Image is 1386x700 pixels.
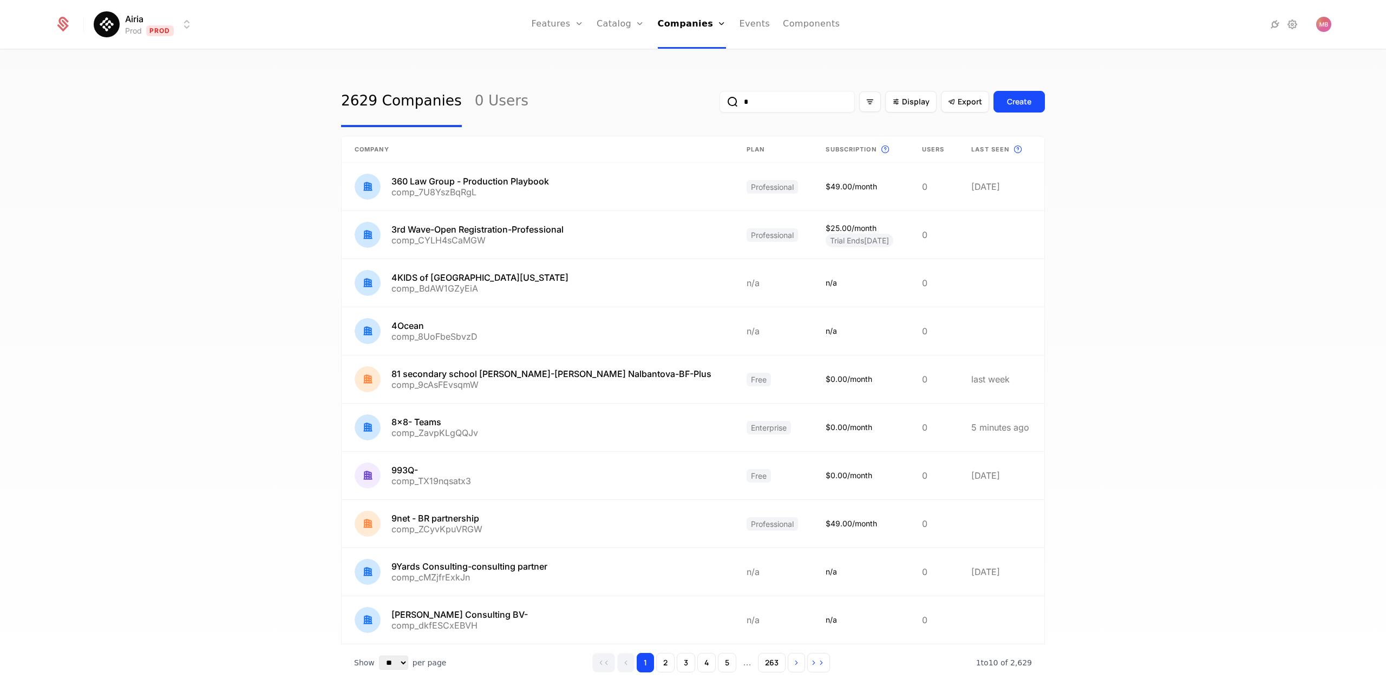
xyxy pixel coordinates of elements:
span: Airia [125,12,143,25]
span: Show [354,657,375,668]
button: Go to page 4 [697,653,716,672]
button: Go to last page [807,653,830,672]
a: Integrations [1269,18,1282,31]
a: 2629 Companies [341,76,462,127]
button: Go to previous page [617,653,635,672]
div: Table pagination [341,644,1045,681]
th: Company [342,136,734,163]
span: Display [902,96,930,107]
th: Users [909,136,959,163]
span: Export [958,96,982,107]
span: per page [413,657,447,668]
button: Go to next page [788,653,805,672]
button: Display [885,91,937,113]
button: Go to page 263 [758,653,786,672]
button: Go to first page [592,653,615,672]
button: Select environment [97,12,193,36]
div: Prod [125,25,142,36]
button: Open user button [1316,17,1331,32]
button: Go to page 1 [637,653,654,672]
div: Create [1007,96,1031,107]
a: 0 Users [475,76,528,127]
span: 1 to 10 of [976,658,1010,667]
span: Prod [146,25,174,36]
select: Select page size [379,656,408,670]
button: Go to page 2 [656,653,675,672]
button: Go to page 3 [677,653,695,672]
span: Subscription [826,145,876,154]
button: Export [941,91,989,113]
img: Airia [94,11,120,37]
span: 2,629 [976,658,1032,667]
button: Go to page 5 [718,653,736,672]
button: Create [993,91,1045,113]
button: Filter options [859,91,881,112]
span: ... [738,654,755,671]
div: Page navigation [592,653,829,672]
span: Last seen [971,145,1009,154]
a: Settings [1286,18,1299,31]
img: Matt Bell [1316,17,1331,32]
th: Plan [734,136,813,163]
